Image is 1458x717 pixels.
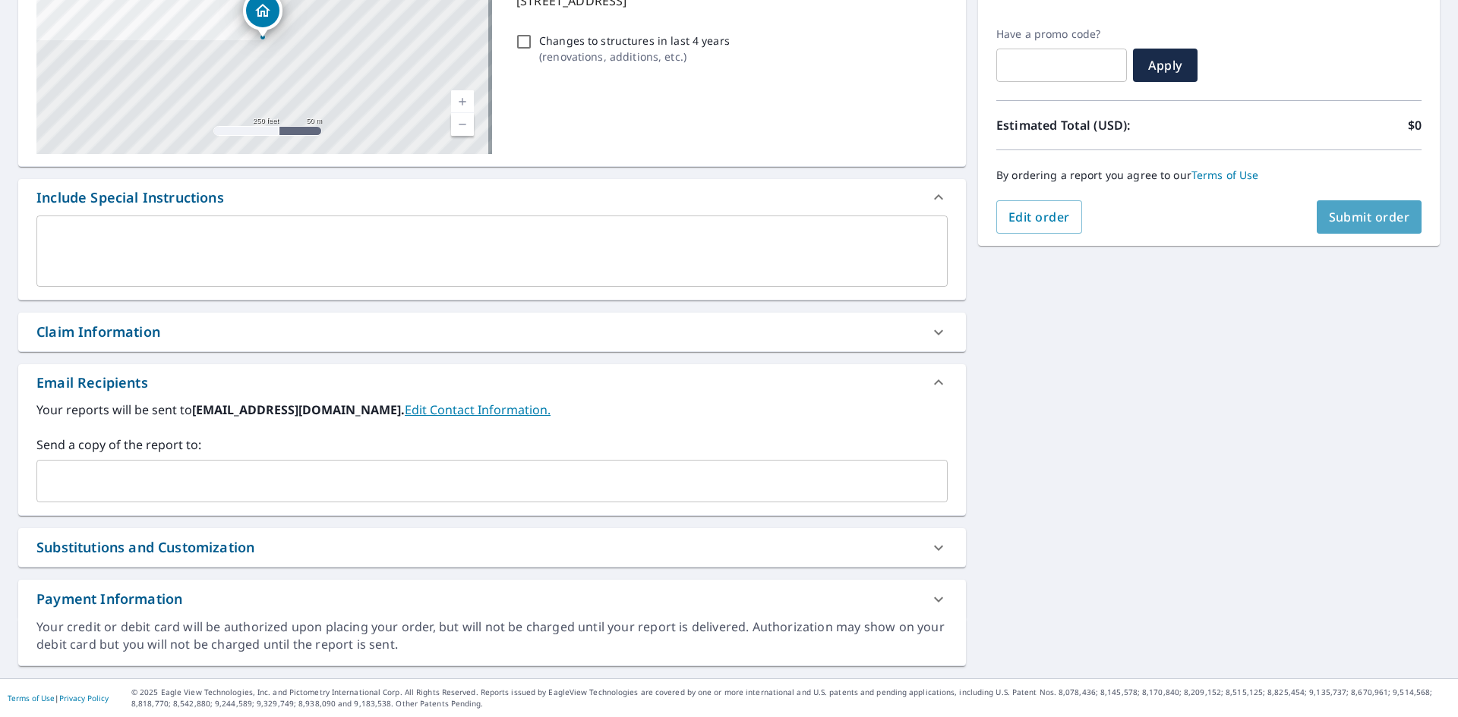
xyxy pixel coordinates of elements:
[451,113,474,136] a: Current Level 17, Zoom Out
[405,401,551,418] a: EditContactInfo
[18,179,966,215] div: Include Special Instructions
[36,187,224,208] div: Include Special Instructions
[539,49,730,64] p: ( renovations, additions, etc. )
[1329,209,1410,225] span: Submit order
[36,373,148,393] div: Email Recipients
[192,401,405,418] b: [EMAIL_ADDRESS][DOMAIN_NAME].
[1008,209,1070,225] span: Edit order
[18,313,966,351] div: Claim Information
[59,693,109,703] a: Privacy Policy
[1317,200,1422,234] button: Submit order
[996,27,1127,41] label: Have a promo code?
[18,580,966,618] div: Payment Information
[131,687,1450,709] p: © 2025 Eagle View Technologies, Inc. and Pictometry International Corp. All Rights Reserved. Repo...
[1133,49,1198,82] button: Apply
[18,528,966,567] div: Substitutions and Customization
[996,168,1422,182] p: By ordering a report you agree to our
[36,322,160,342] div: Claim Information
[1408,116,1422,134] p: $0
[36,589,182,609] div: Payment Information
[36,537,254,558] div: Substitutions and Customization
[996,200,1082,234] button: Edit order
[18,364,966,401] div: Email Recipients
[1145,57,1185,74] span: Apply
[451,90,474,113] a: Current Level 17, Zoom In
[36,618,948,653] div: Your credit or debit card will be authorized upon placing your order, but will not be charged unt...
[1191,168,1259,182] a: Terms of Use
[36,401,948,419] label: Your reports will be sent to
[36,436,948,454] label: Send a copy of the report to:
[539,33,730,49] p: Changes to structures in last 4 years
[996,116,1209,134] p: Estimated Total (USD):
[8,693,55,703] a: Terms of Use
[8,693,109,703] p: |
